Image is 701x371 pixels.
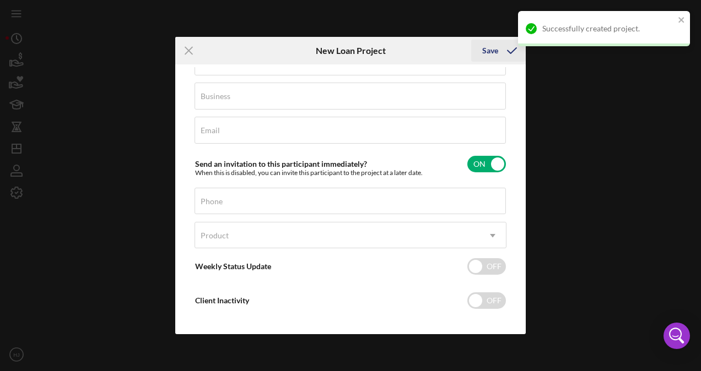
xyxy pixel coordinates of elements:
div: When this is disabled, you can invite this participant to the project at a later date. [195,169,423,177]
div: Open Intercom Messenger [664,323,690,349]
label: Client Inactivity [195,296,249,305]
label: Send an invitation to this participant immediately? [195,159,367,168]
button: close [678,15,686,26]
label: Business [201,92,230,101]
button: Save [471,40,526,62]
label: Weekly Status Update [195,261,271,271]
div: Successfully created project. [542,24,675,33]
label: Email [201,126,220,135]
div: Product [201,231,229,240]
h6: New Loan Project [316,46,386,56]
div: Save [482,40,498,62]
label: Phone [201,197,223,206]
